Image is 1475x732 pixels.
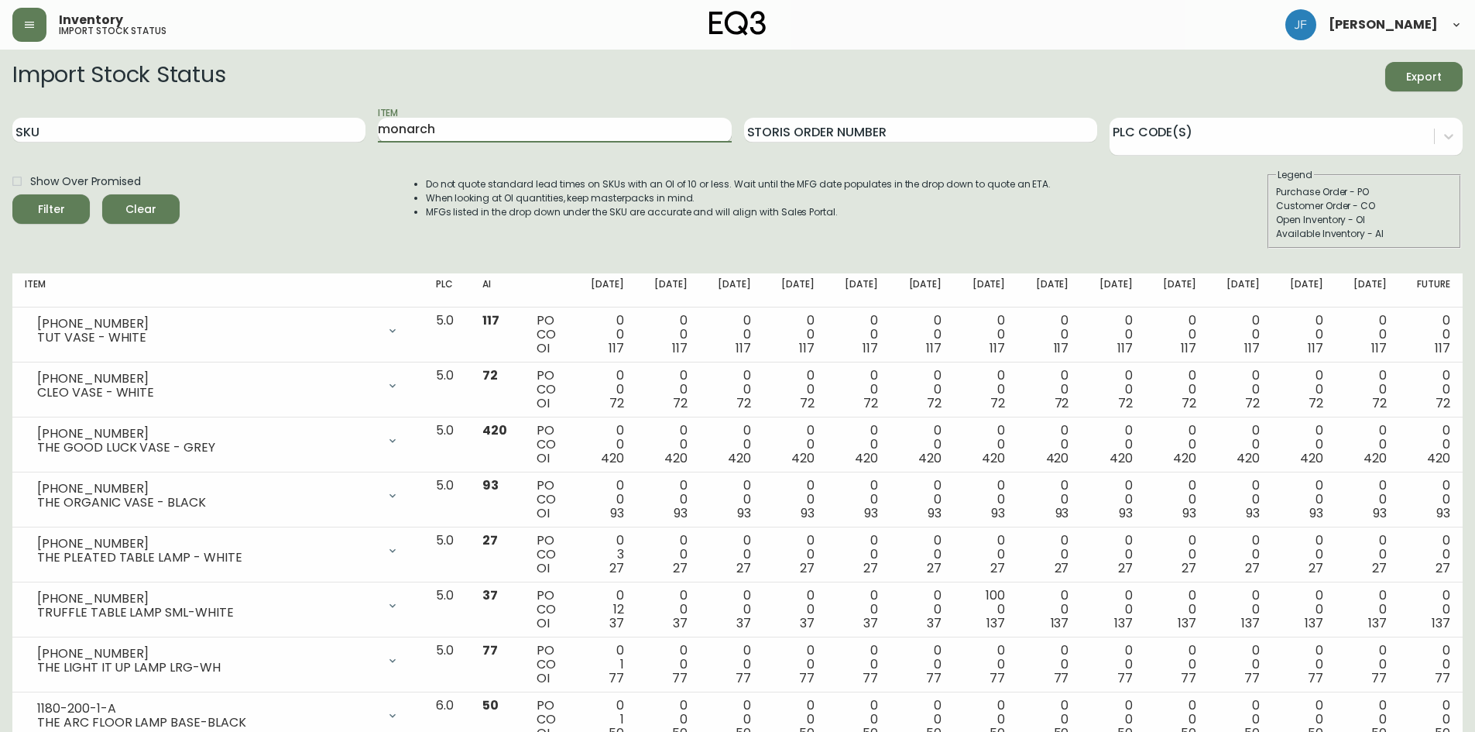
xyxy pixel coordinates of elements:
[1030,424,1069,466] div: 0 0
[12,62,225,91] h2: Import Stock Status
[1412,479,1450,521] div: 0 0
[1348,479,1387,521] div: 0 0
[482,311,499,329] span: 117
[1436,559,1450,577] span: 27
[1348,424,1387,466] div: 0 0
[585,534,624,576] div: 0 3
[1305,614,1323,632] span: 137
[424,363,470,418] td: 5.0
[609,559,624,577] span: 27
[1285,424,1323,466] div: 0 0
[37,427,377,441] div: [PHONE_NUMBER]
[763,273,827,308] th: [DATE]
[37,551,377,565] div: THE PLEATED TABLE LAMP - WHITE
[712,424,751,466] div: 0 0
[800,559,815,577] span: 27
[966,534,1005,576] div: 0 0
[1276,199,1453,213] div: Customer Order - CO
[700,273,763,308] th: [DATE]
[25,314,411,348] div: [PHONE_NUMBER]TUT VASE - WHITE
[37,592,377,606] div: [PHONE_NUMBER]
[1427,449,1450,467] span: 420
[801,504,815,522] span: 93
[1117,339,1133,357] span: 117
[855,449,878,467] span: 420
[1030,644,1069,686] div: 0 0
[673,614,688,632] span: 37
[839,314,878,356] div: 0 0
[839,589,878,631] div: 0 0
[1276,185,1453,199] div: Purchase Order - PO
[1285,589,1323,631] div: 0 0
[1398,67,1450,87] span: Export
[25,369,411,403] div: [PHONE_NUMBER]CLEO VASE - WHITE
[1285,369,1323,411] div: 0 0
[1157,534,1195,576] div: 0 0
[1093,534,1132,576] div: 0 0
[1093,424,1132,466] div: 0 0
[927,394,942,412] span: 72
[424,637,470,692] td: 5.0
[426,205,1051,219] li: MFGs listed in the drop down under the SKU are accurate and will align with Sales Portal.
[1221,314,1260,356] div: 0 0
[649,314,688,356] div: 0 0
[966,424,1005,466] div: 0 0
[426,177,1051,191] li: Do not quote standard lead times on SKUs with an OI of 10 or less. Wait until the MFG date popula...
[25,424,411,458] div: [PHONE_NUMBER]THE GOOD LUCK VASE - GREY
[1329,19,1438,31] span: [PERSON_NAME]
[482,531,498,549] span: 27
[649,424,688,466] div: 0 0
[585,314,624,356] div: 0 0
[839,369,878,411] div: 0 0
[1399,273,1463,308] th: Future
[1157,369,1195,411] div: 0 0
[863,339,878,357] span: 117
[1110,449,1133,467] span: 420
[776,479,815,521] div: 0 0
[927,614,942,632] span: 37
[636,273,700,308] th: [DATE]
[1348,534,1387,576] div: 0 0
[990,394,1005,412] span: 72
[990,669,1005,687] span: 77
[37,647,377,661] div: [PHONE_NUMBER]
[1237,449,1260,467] span: 420
[1368,614,1387,632] span: 137
[1157,424,1195,466] div: 0 0
[673,559,688,577] span: 27
[649,534,688,576] div: 0 0
[1055,394,1069,412] span: 72
[1017,273,1081,308] th: [DATE]
[25,589,411,623] div: [PHONE_NUMBER]TRUFFLE TABLE LAMP SML-WHITE
[609,614,624,632] span: 37
[927,559,942,577] span: 27
[1412,369,1450,411] div: 0 0
[649,644,688,686] div: 0 0
[839,644,878,686] div: 0 0
[1412,589,1450,631] div: 0 0
[1030,314,1069,356] div: 0 0
[37,482,377,496] div: [PHONE_NUMBER]
[1412,314,1450,356] div: 0 0
[482,696,499,714] span: 50
[800,614,815,632] span: 37
[1308,669,1323,687] span: 77
[37,372,377,386] div: [PHONE_NUMBER]
[1209,273,1272,308] th: [DATE]
[1245,559,1260,577] span: 27
[928,504,942,522] span: 93
[839,479,878,521] div: 0 0
[1221,479,1260,521] div: 0 0
[918,449,942,467] span: 420
[1371,669,1387,687] span: 77
[37,661,377,675] div: THE LIGHT IT UP LAMP LRG-WH
[903,314,942,356] div: 0 0
[1244,669,1260,687] span: 77
[673,394,688,412] span: 72
[37,716,377,730] div: THE ARC FLOOR LAMP BASE-BLACK
[1308,339,1323,357] span: 117
[573,273,636,308] th: [DATE]
[482,366,498,384] span: 72
[1300,449,1323,467] span: 420
[736,559,751,577] span: 27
